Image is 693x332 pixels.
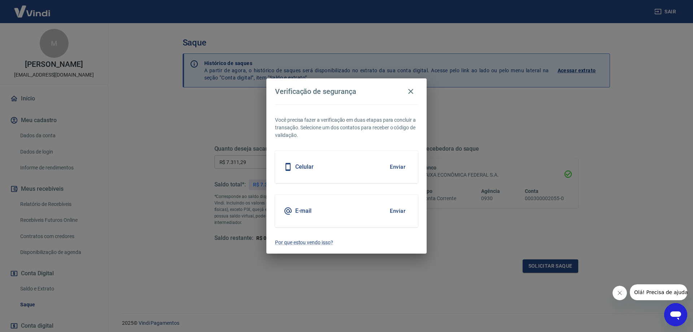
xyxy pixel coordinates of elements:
h4: Verificação de segurança [275,87,356,96]
h5: Celular [295,163,314,171]
iframe: Botão para abrir a janela de mensagens [664,303,687,326]
iframe: Fechar mensagem [613,286,627,300]
button: Enviar [386,203,409,219]
p: Você precisa fazer a verificação em duas etapas para concluir a transação. Selecione um dos conta... [275,116,418,139]
h5: E-mail [295,207,311,215]
button: Enviar [386,159,409,174]
span: Olá! Precisa de ajuda? [4,5,61,11]
iframe: Mensagem da empresa [630,284,687,300]
a: Por que estou vendo isso? [275,239,418,246]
